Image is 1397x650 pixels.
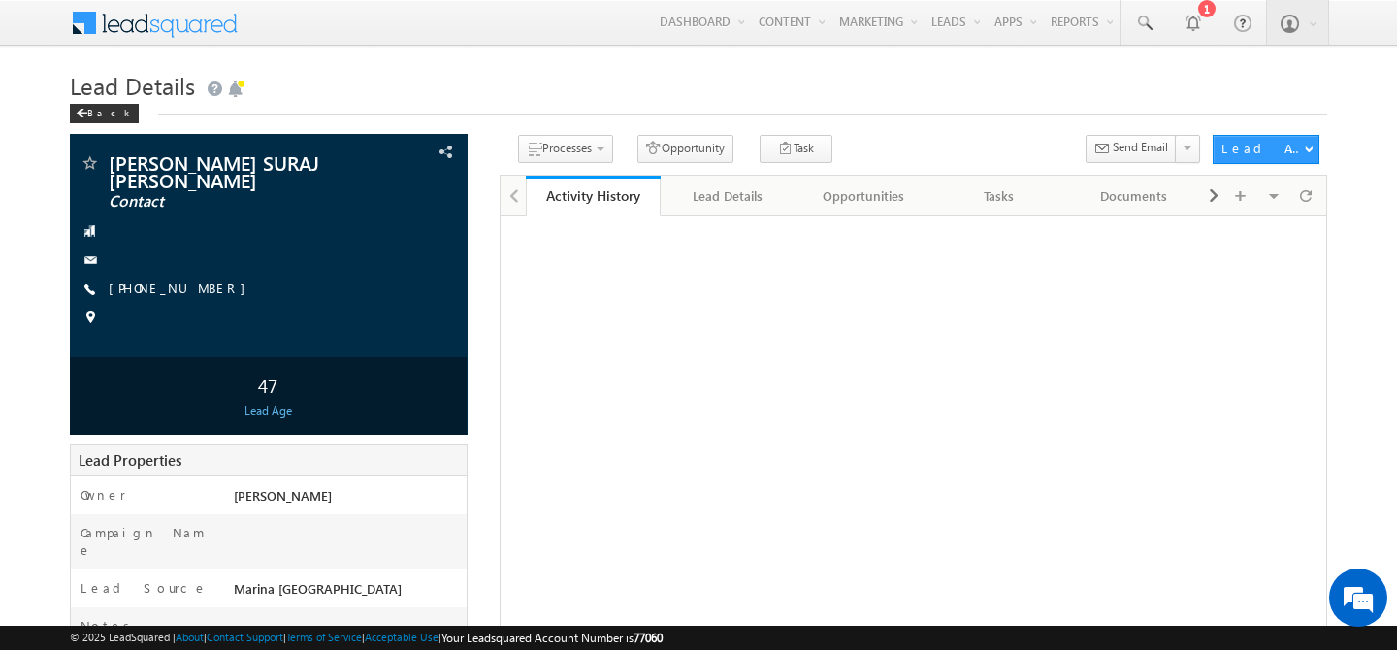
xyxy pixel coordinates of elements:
div: Lead Age [75,403,462,420]
span: Lead Properties [79,450,181,470]
button: Processes [518,135,613,163]
span: Contact [109,192,354,211]
span: 77060 [634,631,663,645]
button: Task [760,135,832,163]
span: [PERSON_NAME] [234,487,332,504]
div: Opportunities [812,184,915,208]
a: About [176,631,204,643]
a: Tasks [931,176,1067,216]
a: Opportunities [796,176,932,216]
a: Terms of Service [286,631,362,643]
span: [PHONE_NUMBER] [109,279,255,299]
a: Back [70,103,148,119]
a: Lead Details [661,176,796,216]
a: Documents [1067,176,1203,216]
span: Processes [542,141,592,155]
div: Tasks [947,184,1050,208]
label: Campaign Name [81,524,214,559]
div: Lead Actions [1221,140,1304,157]
div: Back [70,104,139,123]
div: Documents [1083,184,1186,208]
a: Acceptable Use [365,631,439,643]
span: [PERSON_NAME] SURAJ [PERSON_NAME] [109,153,354,188]
span: Send Email [1113,139,1168,156]
div: Lead Details [676,184,779,208]
span: © 2025 LeadSquared | | | | | [70,629,663,647]
a: Activity History [526,176,662,216]
label: Lead Source [81,579,208,597]
div: Activity History [540,186,647,205]
div: 47 [75,367,462,403]
span: Lead Details [70,70,195,101]
span: Your Leadsquared Account Number is [441,631,663,645]
a: Contact Support [207,631,283,643]
div: Marina [GEOGRAPHIC_DATA] [229,579,467,606]
button: Lead Actions [1213,135,1319,164]
label: Owner [81,486,126,504]
button: Send Email [1086,135,1177,163]
label: Notes [81,617,137,634]
button: Opportunity [637,135,733,163]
